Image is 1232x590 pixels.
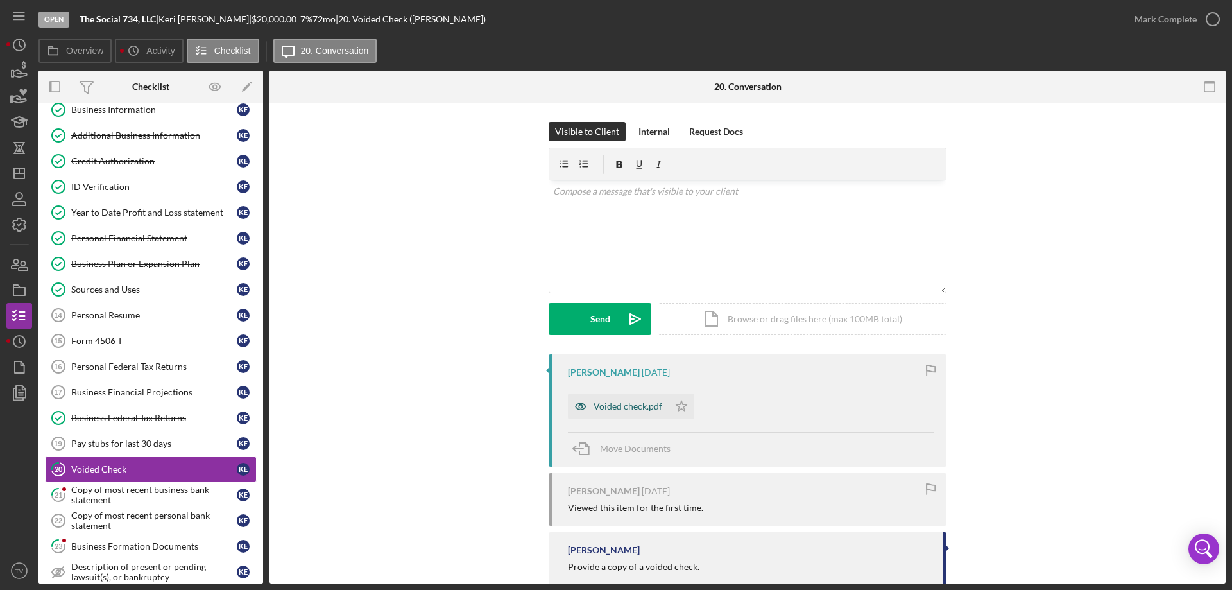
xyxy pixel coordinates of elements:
[187,39,259,63] button: Checklist
[55,465,63,473] tspan: 20
[45,508,257,534] a: 22Copy of most recent personal bank statementKE
[237,360,250,373] div: K E
[590,303,610,335] div: Send
[54,388,62,396] tspan: 17
[683,122,749,141] button: Request Docs
[80,14,158,24] div: |
[45,251,257,277] a: Business Plan or Expansion PlanKE
[45,148,257,174] a: Credit AuthorizationKE
[594,401,662,412] div: Voided check.pdf
[38,12,69,28] div: Open
[549,122,626,141] button: Visible to Client
[312,14,336,24] div: 72 mo
[237,206,250,219] div: K E
[71,485,237,505] div: Copy of most recent business bank statement
[237,155,250,168] div: K E
[45,174,257,200] a: ID VerificationKE
[301,46,369,56] label: 20. Conversation
[54,363,62,370] tspan: 16
[237,103,250,116] div: K E
[237,412,250,424] div: K E
[71,156,237,166] div: Credit Authorization
[80,13,156,24] b: The Social 734, LLC
[1134,6,1197,32] div: Mark Complete
[71,438,237,449] div: Pay stubs for last 30 days
[71,284,237,295] div: Sources and Uses
[632,122,676,141] button: Internal
[714,82,782,92] div: 20. Conversation
[71,510,237,531] div: Copy of most recent personal bank statement
[642,367,670,377] time: 2025-08-25 12:42
[555,122,619,141] div: Visible to Client
[45,482,257,508] a: 21Copy of most recent business bank statementKE
[237,540,250,553] div: K E
[71,130,237,141] div: Additional Business Information
[55,490,62,499] tspan: 21
[568,503,703,513] div: Viewed this item for the first time.
[15,568,24,575] text: TV
[237,514,250,527] div: K E
[273,39,377,63] button: 20. Conversation
[45,97,257,123] a: Business InformationKE
[549,303,651,335] button: Send
[237,232,250,245] div: K E
[71,182,237,192] div: ID Verification
[642,486,670,496] time: 2025-08-20 11:44
[71,413,237,423] div: Business Federal Tax Returns
[146,46,175,56] label: Activity
[214,46,251,56] label: Checklist
[1188,534,1219,564] div: Open Intercom Messenger
[71,562,237,582] div: Description of present or pending lawsuit(s), or bankruptcy
[71,207,237,218] div: Year to Date Profit and Loss statement
[71,105,237,115] div: Business Information
[54,440,62,447] tspan: 19
[237,386,250,399] div: K E
[71,336,237,346] div: Form 4506 T
[568,433,683,465] button: Move Documents
[237,283,250,296] div: K E
[237,129,250,142] div: K E
[689,122,743,141] div: Request Docs
[71,387,237,397] div: Business Financial Projections
[54,337,62,345] tspan: 15
[45,277,257,302] a: Sources and UsesKE
[55,517,62,525] tspan: 22
[71,310,237,320] div: Personal Resume
[638,122,670,141] div: Internal
[45,379,257,405] a: 17Business Financial ProjectionsKE
[71,259,237,269] div: Business Plan or Expansion Plan
[237,180,250,193] div: K E
[45,225,257,251] a: Personal Financial StatementKE
[237,334,250,347] div: K E
[66,46,103,56] label: Overview
[71,541,237,551] div: Business Formation Documents
[45,456,257,482] a: 20Voided CheckKE
[71,233,237,243] div: Personal Financial Statement
[45,431,257,456] a: 19Pay stubs for last 30 daysKE
[237,566,250,578] div: K E
[71,361,237,372] div: Personal Federal Tax Returns
[237,309,250,322] div: K E
[568,486,640,496] div: [PERSON_NAME]
[252,14,300,24] div: $20,000.00
[45,534,257,559] a: 23Business Formation DocumentsKE
[568,367,640,377] div: [PERSON_NAME]
[45,123,257,148] a: Additional Business InformationKE
[71,464,237,474] div: Voided Check
[237,463,250,476] div: K E
[1122,6,1226,32] button: Mark Complete
[568,394,694,419] button: Voided check.pdf
[45,405,257,431] a: Business Federal Tax ReturnsKE
[158,14,252,24] div: Keri [PERSON_NAME] |
[237,489,250,501] div: K E
[237,257,250,270] div: K E
[115,39,183,63] button: Activity
[6,558,32,584] button: TV
[132,82,169,92] div: Checklist
[45,328,257,354] a: 15Form 4506 TKE
[45,354,257,379] a: 16Personal Federal Tax ReturnsKE
[568,562,699,572] div: Provide a copy of a voided check.
[45,302,257,328] a: 14Personal ResumeKE
[600,443,671,454] span: Move Documents
[568,545,640,555] div: [PERSON_NAME]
